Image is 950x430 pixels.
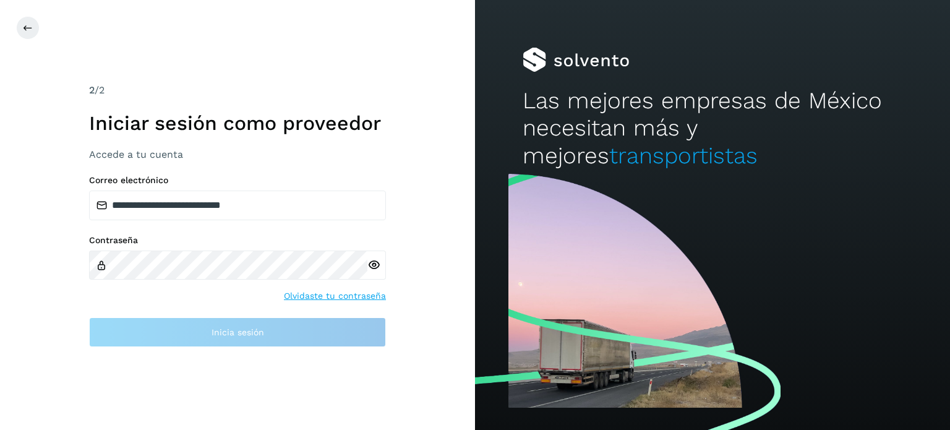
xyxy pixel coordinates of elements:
h2: Las mejores empresas de México necesitan más y mejores [523,87,902,170]
span: transportistas [609,142,758,169]
h3: Accede a tu cuenta [89,148,386,160]
button: Inicia sesión [89,317,386,347]
h1: Iniciar sesión como proveedor [89,111,386,135]
div: /2 [89,83,386,98]
label: Correo electrónico [89,175,386,186]
span: Inicia sesión [212,328,264,337]
label: Contraseña [89,235,386,246]
a: Olvidaste tu contraseña [284,290,386,303]
span: 2 [89,84,95,96]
